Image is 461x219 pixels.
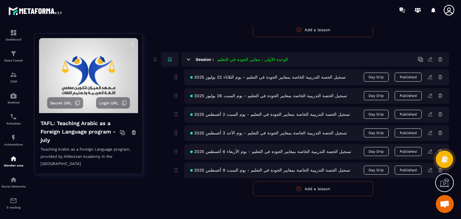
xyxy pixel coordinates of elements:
[190,75,346,79] span: تسجيل الحصة التدريبية الخاصة بمعايير الجودة في التعليم - يوم الثلاثاء 22 يوليوز 2025
[364,128,389,137] span: Day Drip
[10,155,17,162] img: automations
[395,147,422,156] button: Published
[41,119,120,144] h4: TAFL: Teaching Arabic as a Foreign Language program - july
[50,101,72,105] span: Secret URL
[2,122,26,125] p: Scheduler
[190,112,350,117] span: تسجيل الحصة التدريبية الخاصة بمعايير الجودة في التعليم - يوم السبت 2 أغسطس 2025
[253,181,373,196] button: Add a lesson
[2,172,26,193] a: social-networksocial-networkSocial Networks
[2,193,26,214] a: emailemailE-mailing
[10,176,17,183] img: social-network
[2,59,26,62] p: Sales Funnel
[10,134,17,141] img: automations
[2,38,26,41] p: Dashboard
[2,130,26,151] a: automationsautomationsAutomations
[2,164,26,167] p: Member area
[364,147,389,156] span: Day Drip
[10,50,17,57] img: formation
[41,146,137,174] p: Teaching Arabic as a Foreign Language program, provided by AlMeezan Academy in the [GEOGRAPHIC_DATA]
[436,195,454,213] a: Open chat
[364,110,389,119] span: Day Drip
[190,168,350,172] span: تسجيل الحصة التدريبية الخاصة بمعايير الجودة في التعليم - يوم السبت 9 أغسطس 2025
[99,101,119,105] span: Login URL
[10,71,17,78] img: formation
[253,22,373,37] button: Add a lesson
[10,113,17,120] img: scheduler
[2,88,26,109] a: automationsautomationsWebinar
[217,56,288,62] h5: الوحدة الأولى : معايير الجودة في التعليم
[395,110,422,119] button: Published
[190,149,351,154] span: تسجيل الحصة التدريبية الخاصة بمعايير الجودة في التعليم - يوم الأربعاء 6 أغسطس 2025
[47,97,83,109] button: Secret URL
[2,185,26,188] p: Social Networks
[96,97,130,109] button: Login URL
[2,46,26,67] a: formationformationSales Funnel
[2,143,26,146] p: Automations
[364,91,389,100] span: Day Drip
[10,29,17,36] img: formation
[364,166,389,175] span: Day Drip
[2,101,26,104] p: Webinar
[10,197,17,204] img: email
[2,80,26,83] p: CRM
[364,73,389,82] span: Day Drip
[8,5,62,16] img: logo
[10,92,17,99] img: automations
[395,128,422,137] button: Published
[190,93,347,98] span: تسجيل الحصة التدريبية الخاصة بمعايير الجودة في التعليم - يوم السبت 26 يوليوز 2025
[2,67,26,88] a: formationformationCRM
[395,91,422,100] button: Published
[196,57,214,62] h6: Session :
[395,166,422,175] button: Published
[2,151,26,172] a: automationsautomationsMember area
[2,25,26,46] a: formationformationDashboard
[2,206,26,209] p: E-mailing
[395,73,422,82] button: Published
[39,38,138,113] img: background
[190,130,347,135] span: تسجيل الحصة التدريبية الخاصة بمعايير الجودة في التعليم - يوم الأحد 3 أغسطس 2025
[2,109,26,130] a: schedulerschedulerScheduler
